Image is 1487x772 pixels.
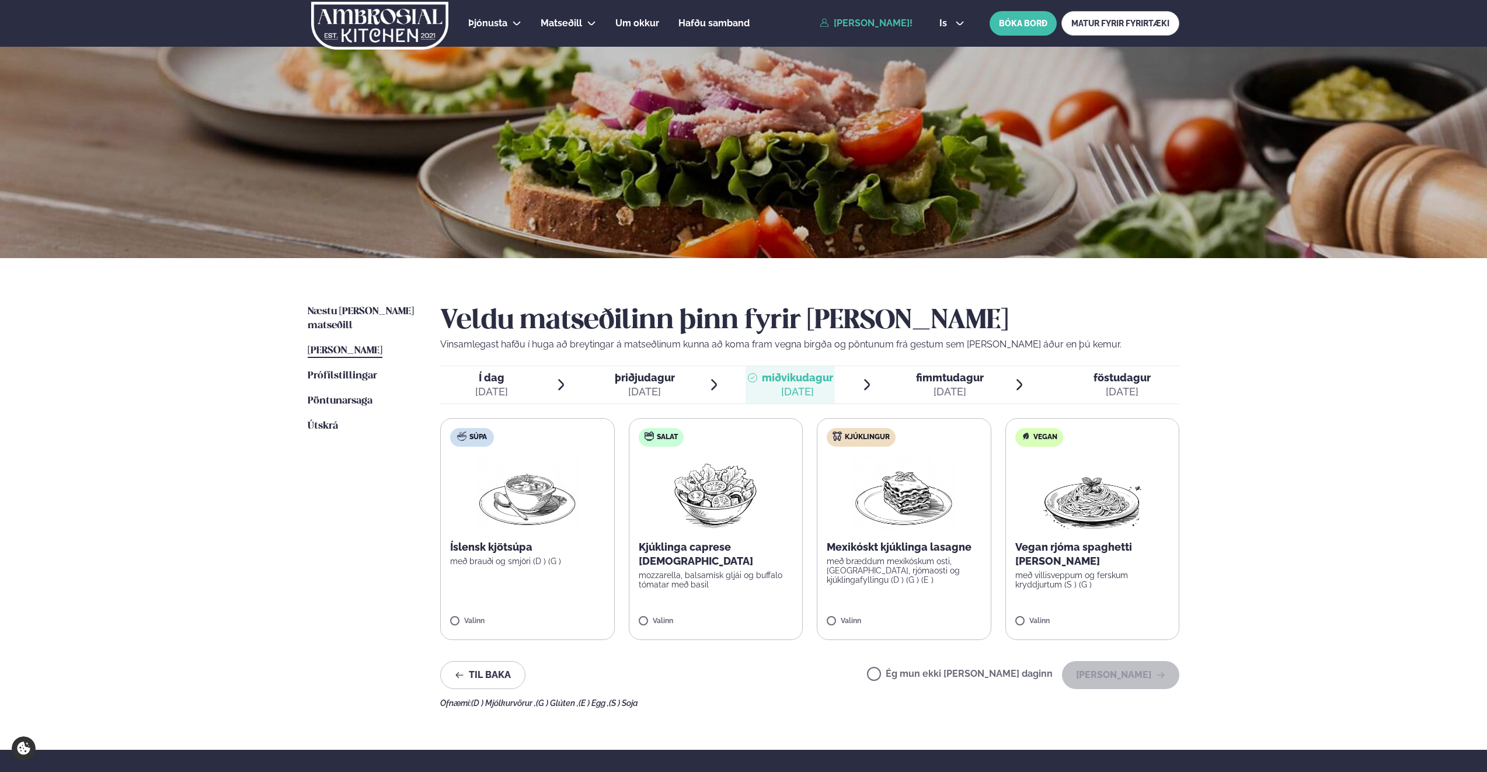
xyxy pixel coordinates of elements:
a: [PERSON_NAME] [308,344,382,358]
span: þriðjudagur [615,371,675,384]
a: Um okkur [615,16,659,30]
span: Þjónusta [468,18,507,29]
p: Íslensk kjötsúpa [450,540,605,554]
div: [DATE] [475,385,508,399]
a: Næstu [PERSON_NAME] matseðill [308,305,417,333]
span: Næstu [PERSON_NAME] matseðill [308,307,414,331]
p: með brauði og smjöri (D ) (G ) [450,557,605,566]
h2: Veldu matseðilinn þinn fyrir [PERSON_NAME] [440,305,1179,338]
img: Soup.png [476,456,579,531]
a: [PERSON_NAME]! [820,18,913,29]
button: [PERSON_NAME] [1062,661,1179,689]
span: is [939,19,950,28]
img: logo [310,2,450,50]
span: fimmtudagur [916,371,984,384]
button: is [930,19,974,28]
span: Í dag [475,371,508,385]
div: [DATE] [762,385,833,399]
span: Pöntunarsaga [308,396,372,406]
a: Cookie settings [12,736,36,760]
img: Lasagna.png [852,456,955,531]
a: Matseðill [541,16,582,30]
a: MATUR FYRIR FYRIRTÆKI [1061,11,1179,36]
p: með villisveppum og ferskum kryddjurtum (S ) (G ) [1015,571,1170,589]
p: mozzarella, balsamísk gljái og buffalo tómatar með basil [639,571,793,589]
img: Spagetti.png [1041,456,1144,531]
p: Mexikóskt kjúklinga lasagne [827,540,981,554]
span: Matseðill [541,18,582,29]
span: (G ) Glúten , [536,698,579,708]
span: Útskrá [308,421,338,431]
span: [PERSON_NAME] [308,346,382,356]
span: Hafðu samband [678,18,750,29]
button: Til baka [440,661,525,689]
span: miðvikudagur [762,371,833,384]
span: Vegan [1033,433,1057,442]
p: Vinsamlegast hafðu í huga að breytingar á matseðlinum kunna að koma fram vegna birgða og pöntunum... [440,338,1179,352]
img: salad.svg [645,432,654,441]
img: chicken.svg [833,432,842,441]
img: soup.svg [457,432,466,441]
p: Vegan rjóma spaghetti [PERSON_NAME] [1015,540,1170,568]
img: Vegan.svg [1021,432,1030,441]
span: Salat [657,433,678,442]
a: Hafðu samband [678,16,750,30]
span: (D ) Mjólkurvörur , [471,698,536,708]
span: (E ) Egg , [579,698,609,708]
p: með bræddum mexíkóskum osti, [GEOGRAPHIC_DATA], rjómaosti og kjúklingafyllingu (D ) (G ) (E ) [827,557,981,585]
span: Prófílstillingar [308,371,377,381]
a: Pöntunarsaga [308,394,372,408]
span: Um okkur [615,18,659,29]
div: [DATE] [916,385,984,399]
span: Kjúklingur [845,433,890,442]
a: Prófílstillingar [308,369,377,383]
span: föstudagur [1094,371,1151,384]
button: BÓKA BORÐ [990,11,1057,36]
img: Salad.png [664,456,767,531]
div: [DATE] [615,385,675,399]
span: Súpa [469,433,487,442]
a: Þjónusta [468,16,507,30]
div: [DATE] [1094,385,1151,399]
p: Kjúklinga caprese [DEMOGRAPHIC_DATA] [639,540,793,568]
a: Útskrá [308,419,338,433]
div: Ofnæmi: [440,698,1179,708]
span: (S ) Soja [609,698,638,708]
